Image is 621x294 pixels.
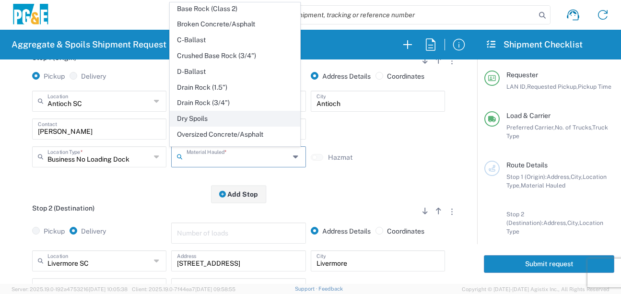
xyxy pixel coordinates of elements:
span: Pickup Time [578,83,611,90]
span: City, [567,219,579,226]
span: Stop 1 (Origin): [506,173,547,180]
span: Stop 2 (Destination): [506,211,543,226]
h2: Aggregate & Spoils Shipment Request [12,39,166,50]
span: Requester [506,71,538,79]
span: Copyright © [DATE]-[DATE] Agistix Inc., All Rights Reserved [462,285,609,294]
span: Address, [547,173,571,180]
span: Stop 2 (Destination) [32,204,94,212]
span: Dry Spoils [170,111,300,126]
a: Feedback [318,286,343,292]
span: Server: 2025.19.0-192a4753216 [12,286,128,292]
span: Crushed Base Rock (3/4") [170,48,300,63]
input: Shipment, tracking or reference number [287,6,536,24]
span: Route Details [506,161,548,169]
button: Submit request [484,255,614,273]
span: Address, [543,219,567,226]
span: Drain Rock (3/4") [170,95,300,110]
h2: Shipment Checklist [486,39,583,50]
span: Requested Pickup, [527,83,578,90]
a: Support [295,286,319,292]
button: Add Stop [211,185,267,203]
span: No. of Trucks, [555,124,592,131]
span: D-Ballast [170,64,300,79]
span: Load & Carrier [506,112,551,119]
span: City, [571,173,583,180]
span: LAN ID, [506,83,527,90]
span: Preferred Carrier, [506,124,555,131]
label: Address Details [311,227,371,235]
span: [DATE] 09:58:55 [195,286,235,292]
span: Oversized Concrete/Asphalt [170,127,300,142]
span: [DATE] 10:05:38 [89,286,128,292]
span: Palletized EZ Street [170,143,300,158]
label: Coordinates [375,72,424,81]
span: Material Hauled [521,182,565,189]
label: Coordinates [375,227,424,235]
span: Client: 2025.19.0-7f44ea7 [132,286,235,292]
img: pge [12,4,50,26]
label: Address Details [311,72,371,81]
label: Hazmat [328,153,352,162]
span: Drain Rock (1.5") [170,80,300,95]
